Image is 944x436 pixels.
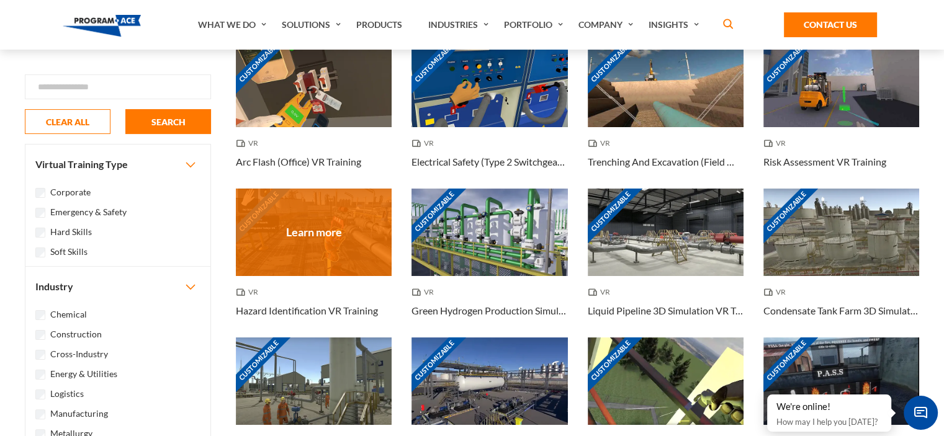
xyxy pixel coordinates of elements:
label: Cross-Industry [50,347,108,361]
img: Program-Ace [63,15,142,37]
input: Cross-Industry [35,350,45,360]
a: Customizable Thumbnail - Condensate Tank Farm 3D Simulation VR Training VR Condensate Tank Farm 3... [763,189,919,337]
label: Corporate [50,185,91,199]
a: Customizable Thumbnail - Hazard Identification VR Training VR Hazard Identification VR Training [236,189,392,337]
input: Soft Skills [35,247,45,257]
a: Customizable Thumbnail - Arc Flash (Office) VR Training VR Arc Flash (Office) VR Training [236,39,392,188]
div: We're online! [776,401,882,413]
h3: Hazard Identification VR Training [236,303,378,318]
h3: Trenching And Excavation (Field Work) VR Training [588,154,744,169]
span: VR [763,286,791,298]
input: Emergency & Safety [35,208,45,218]
a: Customizable Thumbnail - Risk Assessment VR Training VR Risk Assessment VR Training [763,39,919,188]
span: VR [588,286,615,298]
a: Customizable Thumbnail - Trenching And Excavation (Field Work) VR Training VR Trenching And Excav... [588,39,744,188]
h3: Arc Flash (Office) VR Training [236,154,361,169]
input: Logistics [35,389,45,399]
input: Corporate [35,188,45,198]
label: Emergency & Safety [50,205,127,219]
label: Hard Skills [50,225,92,239]
input: Energy & Utilities [35,370,45,380]
h3: Liquid Pipeline 3D Simulation VR Training [588,303,744,318]
h3: Electrical Safety (Type 2 Switchgear) VR Training [411,154,567,169]
a: Contact Us [784,12,877,37]
h3: Risk Assessment VR Training [763,154,886,169]
label: Soft Skills [50,245,88,259]
button: Industry [25,267,210,306]
a: Customizable Thumbnail - Liquid Pipeline 3D Simulation VR Training VR Liquid Pipeline 3D Simulati... [588,189,744,337]
h3: Green Hydrogen Production Simulation VR Training [411,303,567,318]
span: VR [236,286,263,298]
input: Manufacturing [35,409,45,419]
span: VR [236,137,263,149]
label: Logistics [50,387,84,401]
input: Chemical [35,310,45,320]
input: Hard Skills [35,228,45,238]
input: Construction [35,330,45,340]
label: Construction [50,327,102,341]
span: VR [411,137,439,149]
span: VR [588,137,615,149]
span: VR [411,286,439,298]
button: Virtual Training Type [25,145,210,184]
label: Manufacturing [50,407,108,420]
label: Energy & Utilities [50,367,117,381]
label: Chemical [50,308,87,321]
h3: Condensate Tank Farm 3D Simulation VR Training [763,303,919,318]
span: Chat Widget [904,396,938,430]
span: VR [763,137,791,149]
button: CLEAR ALL [25,109,110,134]
a: Customizable Thumbnail - Green Hydrogen Production Simulation VR Training VR Green Hydrogen Produ... [411,189,567,337]
p: How may I help you [DATE]? [776,414,882,429]
a: Customizable Thumbnail - Electrical Safety (Type 2 Switchgear) VR Training VR Electrical Safety (... [411,39,567,188]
